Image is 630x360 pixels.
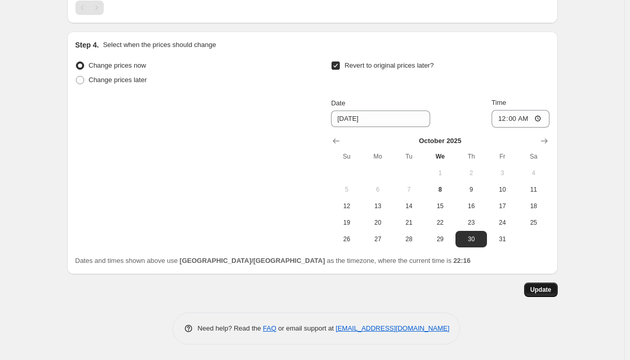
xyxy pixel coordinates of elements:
[335,152,358,161] span: Su
[522,169,545,177] span: 4
[331,99,345,107] span: Date
[522,202,545,210] span: 18
[491,152,514,161] span: Fr
[393,198,424,214] button: Tuesday October 14 2025
[335,218,358,227] span: 19
[363,181,393,198] button: Monday October 6 2025
[424,148,455,165] th: Wednesday
[460,185,482,194] span: 9
[103,40,216,50] p: Select when the prices should change
[398,202,420,210] span: 14
[424,198,455,214] button: Wednesday October 15 2025
[487,181,518,198] button: Friday October 10 2025
[460,202,482,210] span: 16
[367,185,389,194] span: 6
[518,198,549,214] button: Saturday October 18 2025
[75,257,471,264] span: Dates and times shown above use as the timezone, where the current time is
[487,165,518,181] button: Friday October 3 2025
[424,214,455,231] button: Wednesday October 22 2025
[537,134,552,148] button: Show next month, November 2025
[331,231,362,247] button: Sunday October 26 2025
[455,231,486,247] button: Thursday October 30 2025
[393,231,424,247] button: Tuesday October 28 2025
[398,185,420,194] span: 7
[429,202,451,210] span: 15
[522,218,545,227] span: 25
[335,202,358,210] span: 12
[198,324,263,332] span: Need help? Read the
[367,152,389,161] span: Mo
[367,235,389,243] span: 27
[491,202,514,210] span: 17
[460,235,482,243] span: 30
[424,165,455,181] button: Wednesday October 1 2025
[492,110,549,128] input: 12:00
[460,218,482,227] span: 23
[424,231,455,247] button: Wednesday October 29 2025
[424,181,455,198] button: Today Wednesday October 8 2025
[336,324,449,332] a: [EMAIL_ADDRESS][DOMAIN_NAME]
[492,99,506,106] span: Time
[455,181,486,198] button: Thursday October 9 2025
[518,181,549,198] button: Saturday October 11 2025
[393,181,424,198] button: Tuesday October 7 2025
[429,235,451,243] span: 29
[89,76,147,84] span: Change prices later
[429,152,451,161] span: We
[331,148,362,165] th: Sunday
[363,231,393,247] button: Monday October 27 2025
[263,324,276,332] a: FAQ
[487,231,518,247] button: Friday October 31 2025
[455,148,486,165] th: Thursday
[518,148,549,165] th: Saturday
[518,214,549,231] button: Saturday October 25 2025
[398,235,420,243] span: 28
[75,1,104,15] nav: Pagination
[530,286,552,294] span: Update
[335,235,358,243] span: 26
[363,148,393,165] th: Monday
[455,165,486,181] button: Thursday October 2 2025
[398,218,420,227] span: 21
[491,235,514,243] span: 31
[522,152,545,161] span: Sa
[344,61,434,69] span: Revert to original prices later?
[393,214,424,231] button: Tuesday October 21 2025
[491,218,514,227] span: 24
[455,198,486,214] button: Thursday October 16 2025
[429,169,451,177] span: 1
[455,214,486,231] button: Thursday October 23 2025
[75,40,99,50] h2: Step 4.
[487,214,518,231] button: Friday October 24 2025
[522,185,545,194] span: 11
[429,218,451,227] span: 22
[180,257,325,264] b: [GEOGRAPHIC_DATA]/[GEOGRAPHIC_DATA]
[331,181,362,198] button: Sunday October 5 2025
[363,214,393,231] button: Monday October 20 2025
[367,202,389,210] span: 13
[518,165,549,181] button: Saturday October 4 2025
[367,218,389,227] span: 20
[453,257,470,264] b: 22:16
[487,198,518,214] button: Friday October 17 2025
[460,152,482,161] span: Th
[491,185,514,194] span: 10
[524,283,558,297] button: Update
[429,185,451,194] span: 8
[276,324,336,332] span: or email support at
[491,169,514,177] span: 3
[335,185,358,194] span: 5
[393,148,424,165] th: Tuesday
[331,198,362,214] button: Sunday October 12 2025
[363,198,393,214] button: Monday October 13 2025
[398,152,420,161] span: Tu
[89,61,146,69] span: Change prices now
[487,148,518,165] th: Friday
[460,169,482,177] span: 2
[331,214,362,231] button: Sunday October 19 2025
[331,111,430,127] input: 10/8/2025
[329,134,343,148] button: Show previous month, September 2025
